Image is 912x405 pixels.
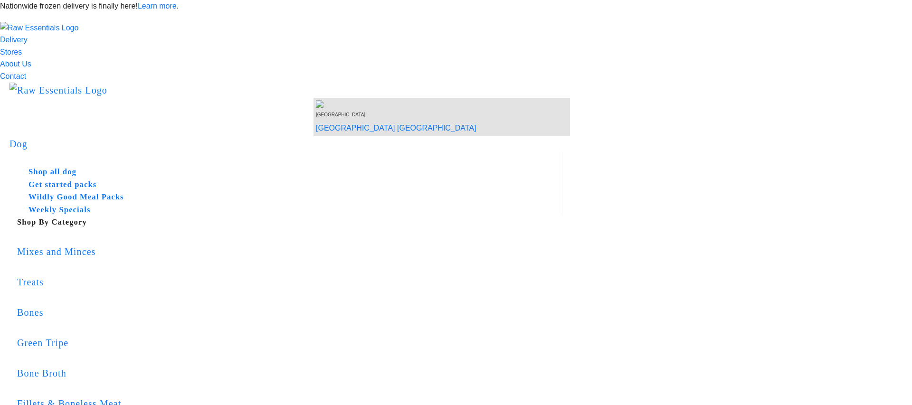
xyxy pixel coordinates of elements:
span: [GEOGRAPHIC_DATA] [316,112,365,117]
a: Green Tripe [17,322,562,363]
img: Raw Essentials Logo [9,83,107,98]
div: Mixes and Minces [17,244,562,259]
a: [GEOGRAPHIC_DATA] [316,124,395,132]
a: Wildly Good Meal Packs [17,191,547,204]
h5: Get started packs [28,179,547,191]
div: Green Tripe [17,335,562,350]
a: Dog [9,139,28,149]
a: Bone Broth [17,353,562,394]
div: Bone Broth [17,366,562,381]
h5: Weekly Specials [28,204,547,217]
div: Treats [17,274,562,290]
a: Weekly Specials [17,204,547,217]
a: Get started packs [17,179,547,191]
div: Bones [17,305,562,320]
h5: Wildly Good Meal Packs [28,191,547,204]
img: van-moving.png [316,100,325,108]
a: Learn more [138,2,177,10]
a: [GEOGRAPHIC_DATA] [397,124,476,132]
a: Treats [17,262,562,302]
a: Bones [17,292,562,333]
h5: Shop By Category [17,216,562,229]
a: Shop all dog [17,166,547,179]
h5: Shop all dog [28,166,547,179]
a: Mixes and Minces [17,231,562,272]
